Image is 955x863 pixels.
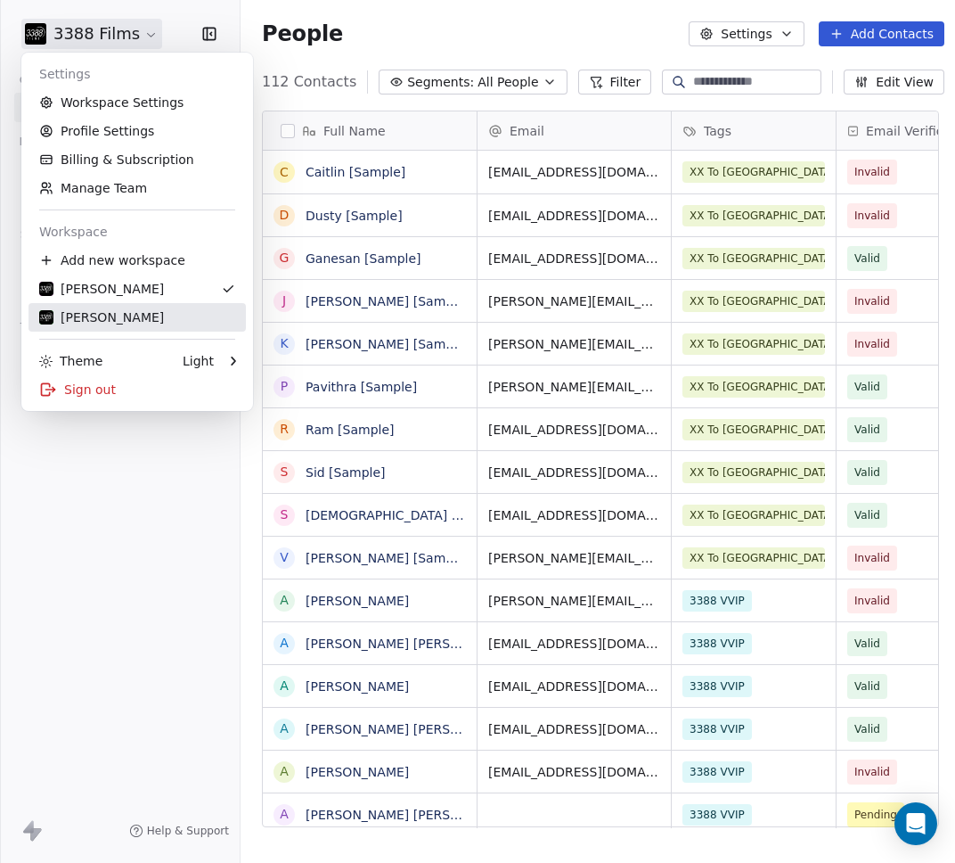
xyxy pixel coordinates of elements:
[29,375,246,404] div: Sign out
[29,117,246,145] a: Profile Settings
[39,352,102,370] div: Theme
[29,60,246,88] div: Settings
[39,310,53,325] img: 3388Films_Logo_White.jpg
[29,218,246,246] div: Workspace
[39,282,53,296] img: 3388Films_Logo_White.jpg
[29,145,246,174] a: Billing & Subscription
[29,174,246,202] a: Manage Team
[183,352,214,370] div: Light
[39,308,164,326] div: [PERSON_NAME]
[29,88,246,117] a: Workspace Settings
[29,246,246,275] div: Add new workspace
[39,280,164,298] div: [PERSON_NAME]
